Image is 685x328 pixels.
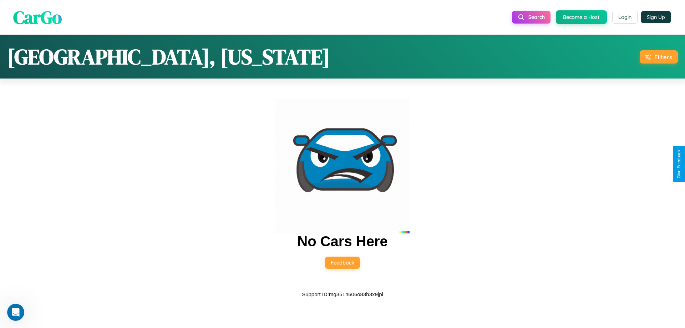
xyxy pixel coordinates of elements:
iframe: Intercom live chat [7,304,24,321]
button: Filters [640,50,678,64]
button: Login [612,11,638,24]
span: CarGo [13,5,62,29]
img: car [275,99,410,233]
button: Search [512,11,550,24]
span: Search [528,14,545,20]
button: Become a Host [556,10,607,24]
button: Feedback [325,257,360,269]
button: Sign Up [641,11,671,23]
p: Support ID: mg351n606o83b3x9jpl [302,289,383,299]
h1: [GEOGRAPHIC_DATA], [US_STATE] [7,42,330,71]
h2: No Cars Here [297,233,387,249]
div: Give Feedback [676,150,681,178]
div: Filters [654,53,672,61]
